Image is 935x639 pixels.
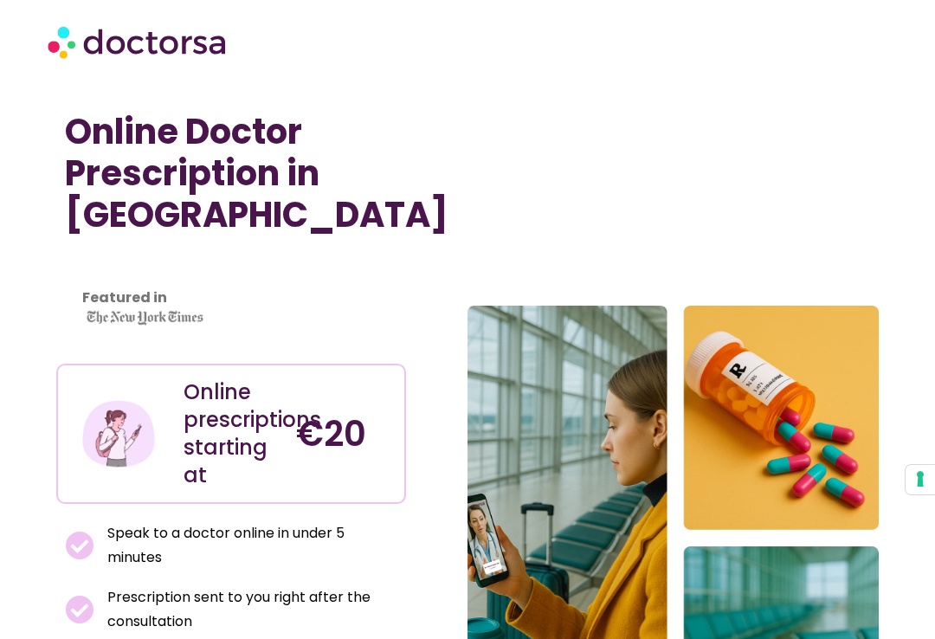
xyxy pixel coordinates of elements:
[184,378,279,489] div: Online prescriptions starting at
[296,413,391,455] h4: €20
[65,111,397,236] h1: Online Doctor Prescription in [GEOGRAPHIC_DATA]
[65,274,397,294] iframe: Customer reviews powered by Trustpilot
[103,585,397,634] span: Prescription sent to you right after the consultation
[81,396,157,472] img: Illustration depicting a young woman in a casual outfit, engaged with her smartphone. She has a p...
[65,253,325,274] iframe: Customer reviews powered by Trustpilot
[906,465,935,494] button: Your consent preferences for tracking technologies
[82,287,167,307] strong: Featured in
[103,521,397,570] span: Speak to a doctor online in under 5 minutes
